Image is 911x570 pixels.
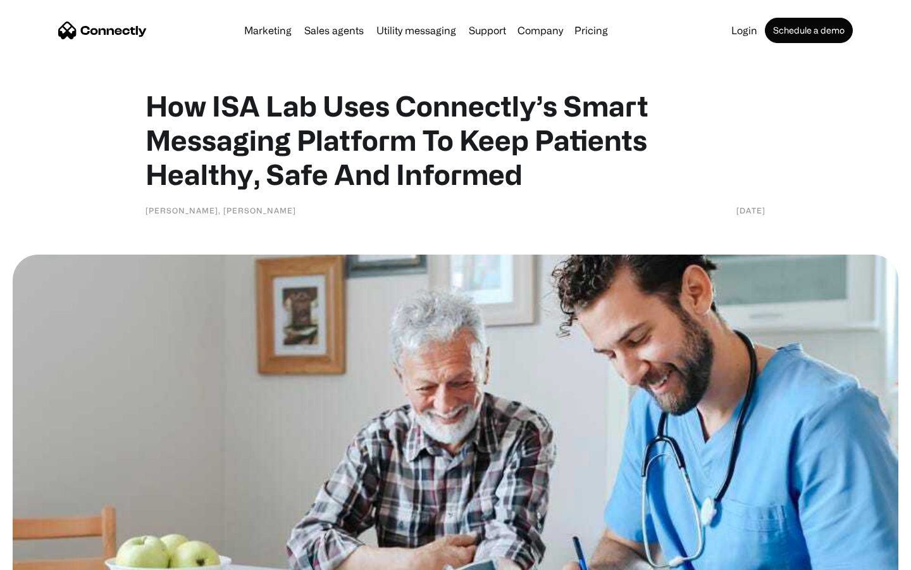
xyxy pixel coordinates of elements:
[239,25,297,35] a: Marketing
[13,548,76,566] aside: Language selected: English
[299,25,369,35] a: Sales agents
[58,21,147,40] a: home
[146,204,296,217] div: [PERSON_NAME], [PERSON_NAME]
[726,25,762,35] a: Login
[517,22,563,39] div: Company
[569,25,613,35] a: Pricing
[371,25,461,35] a: Utility messaging
[464,25,511,35] a: Support
[146,89,765,191] h1: How ISA Lab Uses Connectly’s Smart Messaging Platform To Keep Patients Healthy, Safe And Informed
[25,548,76,566] ul: Language list
[765,18,853,43] a: Schedule a demo
[514,22,567,39] div: Company
[736,204,765,217] div: [DATE]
